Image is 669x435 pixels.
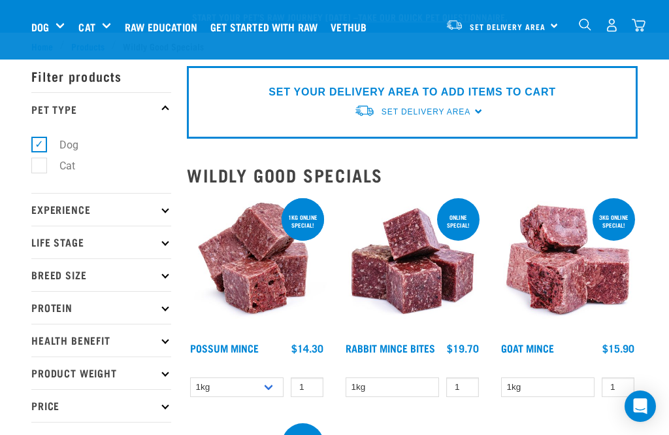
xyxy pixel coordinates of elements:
p: Price [31,389,171,422]
p: Health Benefit [31,324,171,357]
a: Raw Education [122,1,207,53]
span: Set Delivery Area [470,24,546,29]
img: home-icon-1@2x.png [579,18,591,31]
p: Breed Size [31,258,171,291]
img: van-moving.png [354,104,375,118]
span: Set Delivery Area [382,107,470,116]
a: Dog [31,19,49,35]
div: $19.70 [447,342,479,354]
label: Dog [39,137,84,153]
div: ONLINE SPECIAL! [437,207,480,235]
a: Possum Mince [190,345,259,351]
p: Pet Type [31,92,171,125]
img: user.png [605,18,619,32]
label: Cat [39,158,80,174]
a: Vethub [327,1,376,53]
img: van-moving.png [446,19,463,31]
img: 1102 Possum Mince 01 [187,196,327,336]
div: 1kg online special! [282,207,324,235]
input: 1 [446,377,479,398]
h2: Wildly Good Specials [187,165,638,185]
p: Protein [31,291,171,324]
p: SET YOUR DELIVERY AREA TO ADD ITEMS TO CART [269,84,555,100]
div: $14.30 [291,342,323,354]
div: 3kg online special! [593,207,635,235]
p: Product Weight [31,357,171,389]
img: home-icon@2x.png [632,18,645,32]
p: Life Stage [31,226,171,258]
a: Get started with Raw [207,1,327,53]
a: Rabbit Mince Bites [346,345,435,351]
img: 1077 Wild Goat Mince 01 [498,196,638,336]
input: 1 [602,377,634,398]
p: Experience [31,193,171,226]
a: Goat Mince [501,345,554,351]
a: Cat [78,19,95,35]
img: Whole Minced Rabbit Cubes 01 [342,196,482,336]
input: 1 [291,377,323,398]
div: $15.90 [602,342,634,354]
p: Filter products [31,60,171,92]
div: Open Intercom Messenger [625,391,656,422]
